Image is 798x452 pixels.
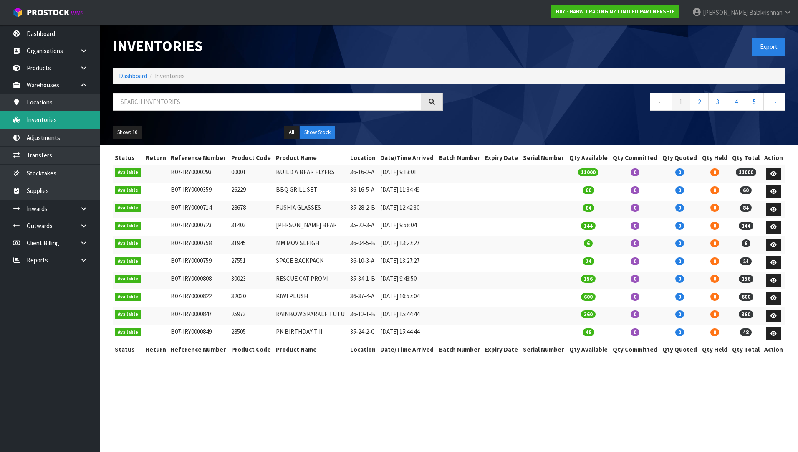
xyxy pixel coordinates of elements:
a: Dashboard [119,72,147,80]
th: Qty Total [730,151,762,165]
span: 0 [675,222,684,230]
span: 60 [740,186,752,194]
span: 0 [631,275,639,283]
button: Show Stock [300,126,335,139]
td: 36-12-1-B [348,307,378,325]
span: 84 [740,204,752,212]
td: [DATE] 9:13:01 [378,165,437,183]
th: Date/Time Arrived [378,343,437,356]
span: 0 [675,186,684,194]
span: Balakrishnan [749,8,783,16]
span: Available [115,204,141,212]
span: 0 [710,293,719,301]
td: B07-IRY0000714 [169,201,229,218]
span: 0 [675,257,684,265]
td: RESCUE CAT PROMI [274,272,348,289]
td: 35-22-3-A [348,218,378,236]
td: [DATE] 9:58:04 [378,218,437,236]
th: Location [348,343,378,356]
span: 0 [710,310,719,318]
a: 5 [745,93,764,111]
strong: B07 - BABW TRADING NZ LIMITED PARTNERSHIP [556,8,675,15]
td: [DATE] 15:44:44 [378,325,437,343]
td: 32030 [229,289,274,307]
th: Qty Quoted [660,151,700,165]
a: 3 [708,93,727,111]
td: [DATE] 15:44:44 [378,307,437,325]
td: MM MOV SLEIGH [274,236,348,254]
span: 0 [631,204,639,212]
th: Serial Number [521,151,567,165]
td: 35-34-1-B [348,272,378,289]
th: Location [348,151,378,165]
nav: Page navigation [455,93,785,113]
a: 4 [727,93,745,111]
td: [DATE] 13:27:27 [378,236,437,254]
td: B07-IRY0000758 [169,236,229,254]
th: Return [144,343,169,356]
span: 0 [675,168,684,176]
span: 144 [581,222,596,230]
span: 0 [631,168,639,176]
td: KIWI PLUSH [274,289,348,307]
span: 156 [581,275,596,283]
span: 11000 [578,168,598,176]
td: 31945 [229,236,274,254]
td: B07-IRY0000849 [169,325,229,343]
a: 1 [672,93,690,111]
td: B07-IRY0000822 [169,289,229,307]
td: BBQ GRILL SET [274,183,348,201]
td: 28678 [229,201,274,218]
span: 11000 [736,168,756,176]
span: 0 [631,310,639,318]
td: [DATE] 12:42:30 [378,201,437,218]
span: 0 [631,257,639,265]
span: 60 [583,186,594,194]
a: ← [650,93,672,111]
span: Available [115,186,141,195]
td: 36-10-3-A [348,254,378,272]
td: [PERSON_NAME] BEAR [274,218,348,236]
td: 36-37-4-A [348,289,378,307]
span: 360 [739,310,753,318]
td: PK BIRTHDAY T II [274,325,348,343]
span: 0 [675,310,684,318]
td: 27551 [229,254,274,272]
th: Qty Committed [610,151,660,165]
td: 31403 [229,218,274,236]
span: 0 [631,328,639,336]
span: 0 [710,186,719,194]
span: Inventories [155,72,185,80]
td: BUILD A BEAR FLYERS [274,165,348,183]
th: Product Name [274,151,348,165]
td: [DATE] 11:34:49 [378,183,437,201]
span: 0 [710,239,719,247]
span: 360 [581,310,596,318]
td: 30023 [229,272,274,289]
th: Qty Held [700,151,730,165]
span: 0 [710,275,719,283]
th: Qty Quoted [660,343,700,356]
span: ProStock [27,7,69,18]
a: B07 - BABW TRADING NZ LIMITED PARTNERSHIP [551,5,679,18]
span: 6 [742,239,750,247]
th: Expiry Date [483,151,521,165]
td: 36-04-5-B [348,236,378,254]
td: B07-IRY0000759 [169,254,229,272]
span: Available [115,168,141,177]
a: → [763,93,785,111]
th: Serial Number [521,343,567,356]
th: Status [113,343,144,356]
button: Show: 10 [113,126,142,139]
span: 0 [631,293,639,301]
th: Reference Number [169,151,229,165]
td: 36-16-2-A [348,165,378,183]
th: Product Code [229,343,274,356]
span: 48 [740,328,752,336]
th: Qty Total [730,343,762,356]
span: 0 [710,222,719,230]
td: 28505 [229,325,274,343]
span: 0 [631,239,639,247]
th: Qty Available [567,343,610,356]
small: WMS [71,9,84,17]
